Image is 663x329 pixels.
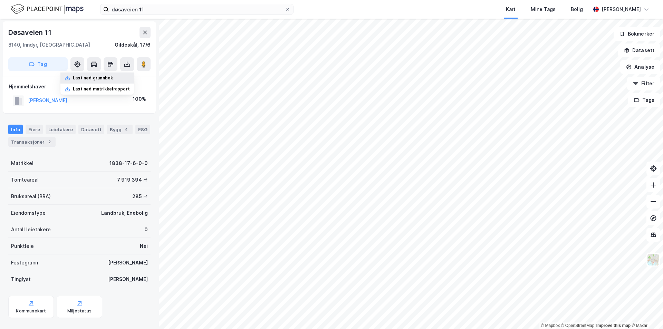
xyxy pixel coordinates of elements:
button: Filter [627,77,660,90]
div: Eiendomstype [11,209,46,217]
div: Nei [140,242,148,250]
a: Improve this map [596,323,631,328]
div: Punktleie [11,242,34,250]
div: 7 919 394 ㎡ [117,176,148,184]
div: ESG [135,125,150,134]
div: [PERSON_NAME] [108,275,148,283]
button: Analyse [620,60,660,74]
div: Last ned grunnbok [73,75,113,81]
button: Tag [8,57,68,71]
button: Bokmerker [614,27,660,41]
button: Datasett [618,43,660,57]
div: Info [8,125,23,134]
a: OpenStreetMap [561,323,595,328]
div: 285 ㎡ [132,192,148,201]
button: Tags [628,93,660,107]
div: 0 [144,225,148,234]
div: Eiere [26,125,43,134]
div: Festegrunn [11,259,38,267]
div: Antall leietakere [11,225,51,234]
a: Mapbox [541,323,560,328]
div: [PERSON_NAME] [602,5,641,13]
div: 2 [46,138,53,145]
div: Transaksjoner [8,137,56,147]
input: Søk på adresse, matrikkel, gårdeiere, leietakere eller personer [109,4,285,14]
div: Miljøstatus [67,308,92,314]
div: Tomteareal [11,176,39,184]
div: Leietakere [46,125,76,134]
div: [PERSON_NAME] [108,259,148,267]
div: Datasett [78,125,104,134]
div: Hjemmelshaver [9,83,150,91]
div: Døsaveien 11 [8,27,53,38]
div: 100% [133,95,146,103]
div: Bolig [571,5,583,13]
iframe: Chat Widget [628,296,663,329]
div: 8140, Inndyr, [GEOGRAPHIC_DATA] [8,41,90,49]
img: logo.f888ab2527a4732fd821a326f86c7f29.svg [11,3,84,15]
div: Bygg [107,125,133,134]
div: Mine Tags [531,5,556,13]
div: Kontrollprogram for chat [628,296,663,329]
div: Kart [506,5,516,13]
div: Tinglyst [11,275,31,283]
div: 1838-17-6-0-0 [109,159,148,167]
div: Kommunekart [16,308,46,314]
div: Last ned matrikkelrapport [73,86,130,92]
div: 4 [123,126,130,133]
div: Bruksareal (BRA) [11,192,51,201]
div: Matrikkel [11,159,33,167]
div: Landbruk, Enebolig [101,209,148,217]
img: Z [647,253,660,266]
div: Gildeskål, 17/6 [115,41,151,49]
